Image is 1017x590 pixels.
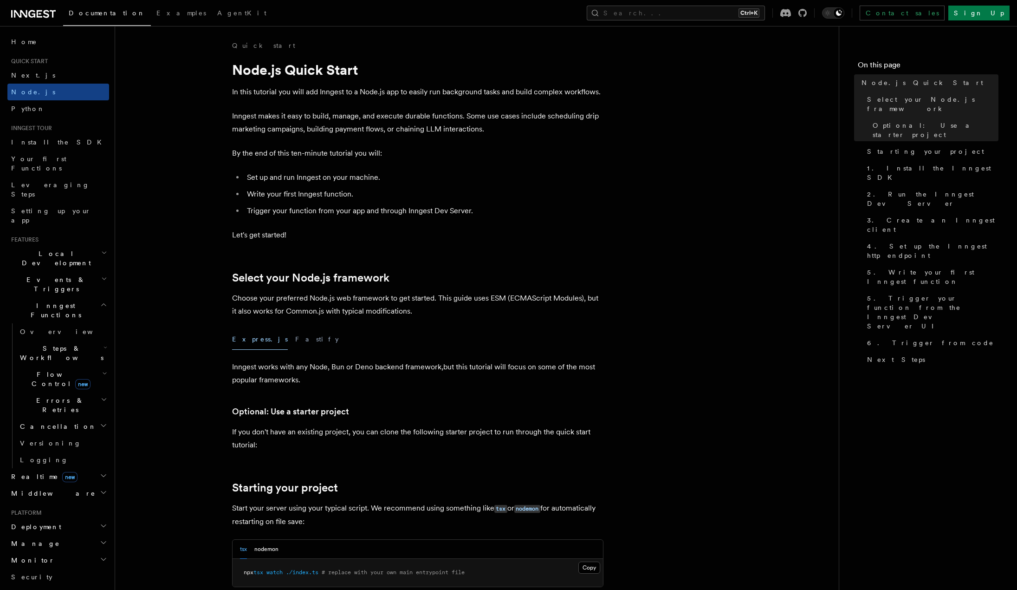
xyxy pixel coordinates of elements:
[494,504,507,512] a: tsx
[7,535,109,552] button: Manage
[867,95,998,113] span: Select your Node.js framework
[232,405,349,418] a: Optional: Use a starter project
[867,147,984,156] span: Starting your project
[7,323,109,468] div: Inngest Functions
[16,370,102,388] span: Flow Control
[75,379,91,389] span: new
[822,7,844,19] button: Toggle dark mode
[7,84,109,100] a: Node.js
[7,485,109,502] button: Middleware
[863,238,998,264] a: 4. Set up the Inngest http endpoint
[7,569,109,585] a: Security
[873,121,998,139] span: Optional: Use a starter project
[867,242,998,260] span: 4. Set up the Inngest http endpoint
[863,212,998,238] a: 3. Create an Inngest client
[322,569,465,576] span: # replace with your own main entrypoint file
[863,351,998,368] a: Next Steps
[948,6,1010,20] a: Sign Up
[11,155,66,172] span: Your first Functions
[232,85,603,98] p: In this tutorial you will add Inngest to a Node.js app to easily run background tasks and build c...
[7,468,109,485] button: Realtimenew
[11,105,45,112] span: Python
[7,522,61,531] span: Deployment
[232,229,603,242] p: Let's get started!
[7,134,109,151] a: Install the SDK
[863,91,998,117] a: Select your Node.js framework
[863,264,998,290] a: 5. Write your first Inngest function
[7,100,109,117] a: Python
[7,275,101,294] span: Events & Triggers
[11,72,55,79] span: Next.js
[232,41,295,50] a: Quick start
[7,297,109,323] button: Inngest Functions
[867,294,998,331] span: 5. Trigger your function from the Inngest Dev Server UI
[11,138,107,146] span: Install the SDK
[860,6,945,20] a: Contact sales
[494,505,507,513] code: tsx
[7,151,109,177] a: Your first Functions
[232,292,603,318] p: Choose your preferred Node.js web framework to get started. This guide uses ESM (ECMAScript Modul...
[232,271,389,284] a: Select your Node.js framework
[7,67,109,84] a: Next.js
[244,188,603,201] li: Write your first Inngest function.
[244,569,253,576] span: npx
[7,301,100,320] span: Inngest Functions
[232,329,288,350] button: Express.js
[232,502,603,528] p: Start your server using your typical script. We recommend using something like or for automatical...
[232,426,603,452] p: If you don't have an existing project, you can clone the following starter project to run through...
[266,569,283,576] span: watch
[867,338,994,347] span: 6. Trigger from code
[7,33,109,50] a: Home
[7,245,109,271] button: Local Development
[7,271,109,297] button: Events & Triggers
[232,481,338,494] a: Starting your project
[7,472,78,481] span: Realtime
[7,236,39,243] span: Features
[7,125,52,132] span: Inngest tour
[240,540,247,559] button: tsx
[858,74,998,91] a: Node.js Quick Start
[16,323,109,340] a: Overview
[7,552,109,569] button: Monitor
[16,344,104,362] span: Steps & Workflows
[863,290,998,334] a: 5. Trigger your function from the Inngest Dev Server UI
[7,518,109,535] button: Deployment
[69,9,145,17] span: Documentation
[217,9,266,17] span: AgentKit
[16,452,109,468] a: Logging
[11,88,55,96] span: Node.js
[16,366,109,392] button: Flow Controlnew
[7,509,42,517] span: Platform
[862,78,983,87] span: Node.js Quick Start
[16,418,109,435] button: Cancellation
[295,329,339,350] button: Fastify
[16,422,97,431] span: Cancellation
[7,539,60,548] span: Manage
[20,328,116,335] span: Overview
[16,435,109,452] a: Versioning
[858,59,998,74] h4: On this page
[20,439,81,447] span: Versioning
[232,147,603,160] p: By the end of this ten-minute tutorial you will:
[286,569,318,576] span: ./index.ts
[867,216,998,234] span: 3. Create an Inngest client
[11,573,52,581] span: Security
[514,504,540,512] a: nodemon
[7,177,109,203] a: Leveraging Steps
[11,37,37,46] span: Home
[7,489,96,498] span: Middleware
[232,110,603,136] p: Inngest makes it easy to build, manage, and execute durable functions. Some use cases include sch...
[7,556,55,565] span: Monitor
[11,181,90,198] span: Leveraging Steps
[863,160,998,186] a: 1. Install the Inngest SDK
[738,8,759,18] kbd: Ctrl+K
[7,203,109,229] a: Setting up your app
[16,392,109,418] button: Errors & Retries
[253,569,263,576] span: tsx
[867,164,998,182] span: 1. Install the Inngest SDK
[212,3,272,25] a: AgentKit
[867,355,925,364] span: Next Steps
[514,505,540,513] code: nodemon
[151,3,212,25] a: Examples
[867,190,998,208] span: 2. Run the Inngest Dev Server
